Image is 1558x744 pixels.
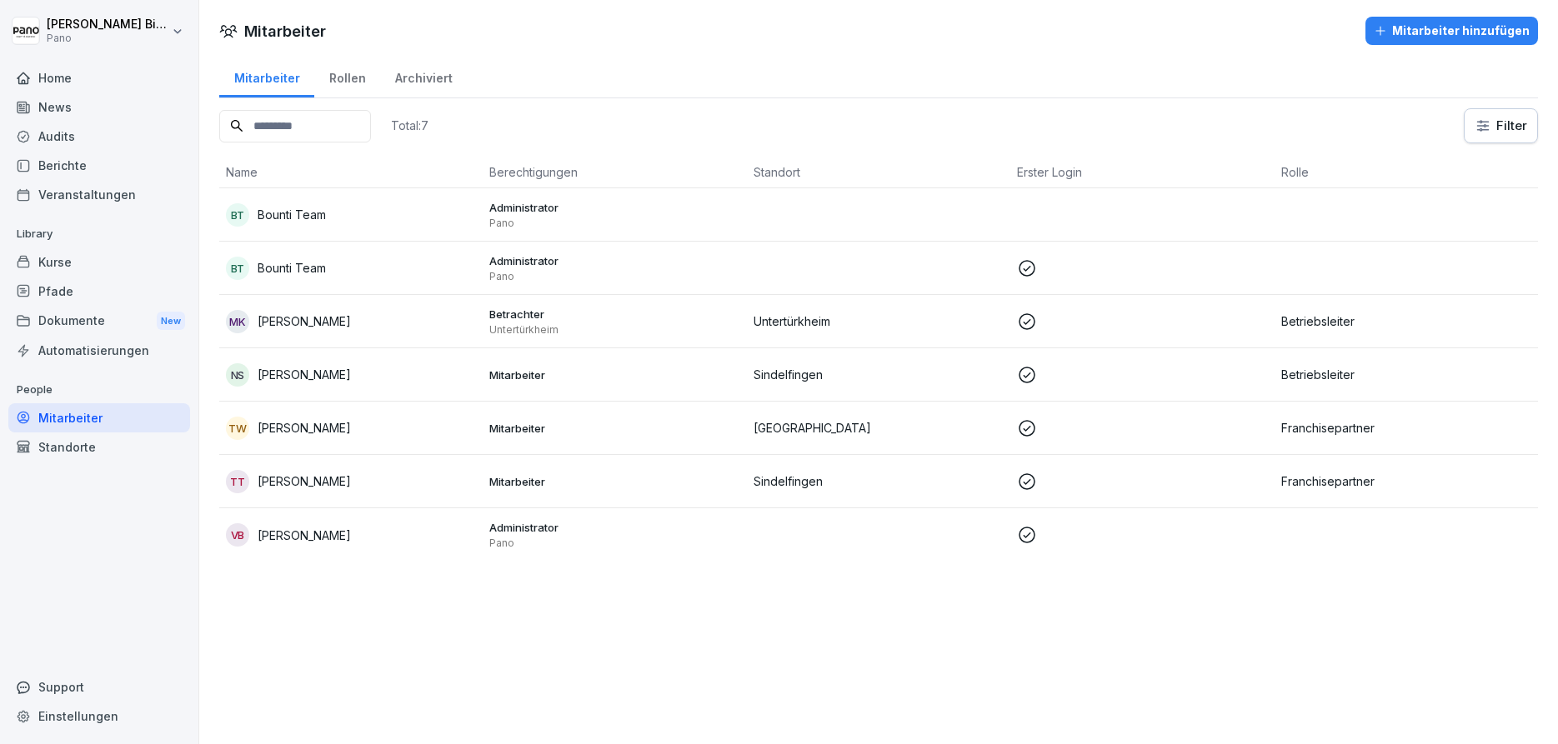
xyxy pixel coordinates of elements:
[8,702,190,731] a: Einstellungen
[8,306,190,337] div: Dokumente
[380,55,467,97] a: Archiviert
[258,366,351,383] p: [PERSON_NAME]
[747,157,1010,188] th: Standort
[8,180,190,209] a: Veranstaltungen
[226,417,249,440] div: TW
[258,312,351,330] p: [PERSON_NAME]
[489,217,739,230] p: Pano
[8,306,190,337] a: DokumenteNew
[8,672,190,702] div: Support
[1465,109,1537,142] button: Filter
[244,20,326,42] h1: Mitarbeiter
[258,472,351,490] p: [PERSON_NAME]
[489,323,739,337] p: Untertürkheim
[489,474,739,489] p: Mitarbeiter
[219,157,483,188] th: Name
[8,277,190,306] a: Pfade
[1365,17,1538,45] button: Mitarbeiter hinzufügen
[219,55,314,97] a: Mitarbeiter
[483,157,746,188] th: Berechtigungen
[258,419,351,437] p: [PERSON_NAME]
[8,122,190,151] a: Audits
[226,523,249,547] div: VB
[1281,472,1531,490] p: Franchisepartner
[157,312,185,331] div: New
[489,270,739,283] p: Pano
[489,367,739,382] p: Mitarbeiter
[1281,419,1531,437] p: Franchisepartner
[754,472,1004,490] p: Sindelfingen
[47,32,168,44] p: Pano
[226,203,249,227] div: BT
[8,92,190,122] a: News
[226,257,249,280] div: BT
[754,366,1004,383] p: Sindelfingen
[1281,312,1531,330] p: Betriebsleiter
[258,206,326,223] p: Bounti Team
[489,253,739,268] p: Administrator
[8,432,190,462] a: Standorte
[226,470,249,493] div: TT
[258,527,351,544] p: [PERSON_NAME]
[754,312,1004,330] p: Untertürkheim
[1475,117,1527,134] div: Filter
[47,17,168,32] p: [PERSON_NAME] Bieg
[489,537,739,550] p: Pano
[8,403,190,432] a: Mitarbeiter
[8,247,190,277] a: Kurse
[754,419,1004,437] p: [GEOGRAPHIC_DATA]
[314,55,380,97] a: Rollen
[391,117,428,133] p: Total: 7
[489,421,739,436] p: Mitarbeiter
[226,363,249,387] div: NS
[1010,157,1274,188] th: Erster Login
[8,221,190,247] p: Library
[8,63,190,92] a: Home
[489,200,739,215] p: Administrator
[489,307,739,322] p: Betrachter
[1275,157,1538,188] th: Rolle
[1281,366,1531,383] p: Betriebsleiter
[8,377,190,403] p: People
[8,336,190,365] a: Automatisierungen
[489,520,739,535] p: Administrator
[1374,22,1530,40] div: Mitarbeiter hinzufügen
[226,310,249,333] div: MK
[8,151,190,180] a: Berichte
[258,259,326,277] p: Bounti Team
